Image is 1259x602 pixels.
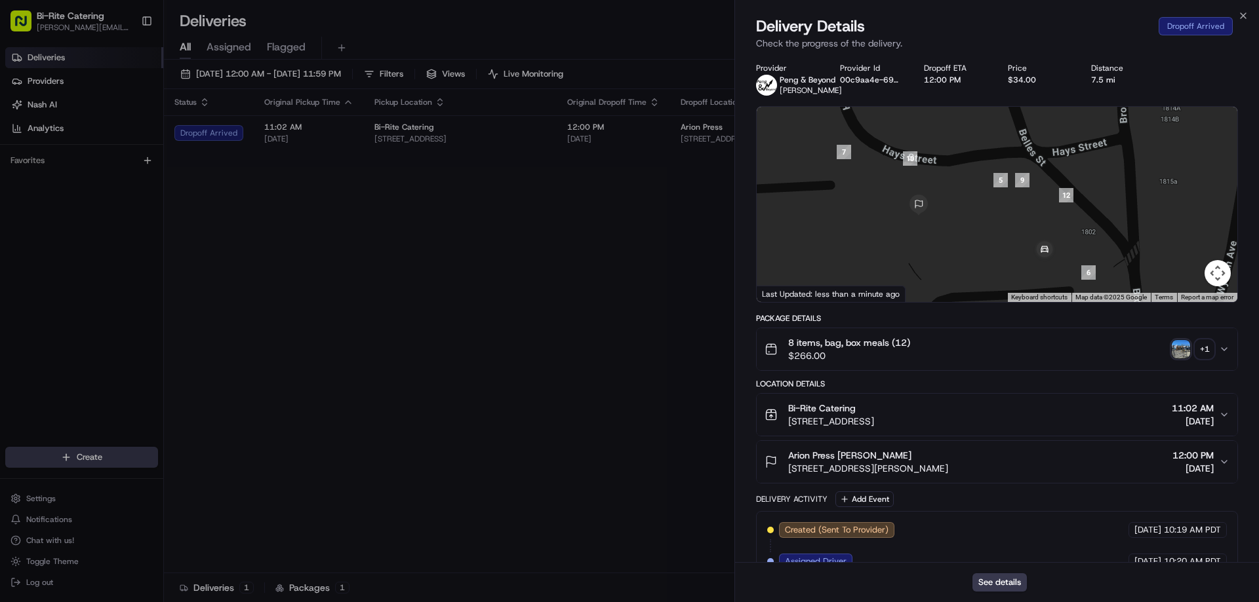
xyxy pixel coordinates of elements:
[1075,293,1147,301] span: Map data ©2025 Google
[111,203,115,214] span: •
[13,52,239,73] p: Welcome 👋
[130,325,159,335] span: Pylon
[13,13,39,39] img: Nash
[106,288,216,311] a: 💻API Documentation
[757,441,1237,483] button: Arion Press [PERSON_NAME][STREET_ADDRESS][PERSON_NAME]12:00 PM[DATE]
[1011,293,1068,302] button: Keyboard shortcuts
[788,349,910,362] span: $266.00
[1155,293,1173,301] a: Terms
[780,85,842,96] span: [PERSON_NAME]
[756,494,828,504] div: Delivery Activity
[1091,75,1154,85] div: 7.5 mi
[92,324,159,335] a: Powered byPylon
[993,173,1008,187] div: 5
[59,125,215,138] div: Start new chat
[13,226,34,247] img: Grace Nketiah
[8,288,106,311] a: 📗Knowledge Base
[780,75,835,85] span: Peng & Beyond
[835,491,894,507] button: Add Event
[1091,63,1154,73] div: Distance
[760,285,803,302] img: Google
[756,63,819,73] div: Provider
[756,75,777,96] img: profile_peng_cartwheel.jpg
[1134,524,1161,536] span: [DATE]
[203,168,239,183] button: See all
[903,151,917,166] div: 10
[41,203,108,214] span: Klarizel Pensader
[13,294,24,305] div: 📗
[1081,265,1096,280] div: 6
[13,191,34,212] img: Klarizel Pensader
[757,328,1237,370] button: 8 items, bag, box meals (12)$266.00photo_proof_of_pickup image+1
[785,524,889,536] span: Created (Sent To Provider)
[118,203,150,214] span: 9:55 AM
[109,238,113,249] span: •
[111,294,121,305] div: 💻
[788,462,948,475] span: [STREET_ADDRESS][PERSON_NAME]
[26,204,37,214] img: 1736555255976-a54dd68f-1ca7-489b-9aae-adbdc363a1c4
[1008,63,1071,73] div: Price
[13,125,37,149] img: 1736555255976-a54dd68f-1ca7-489b-9aae-adbdc363a1c4
[924,75,987,85] div: 12:00 PM
[116,238,143,249] span: [DATE]
[28,125,51,149] img: 1724597045416-56b7ee45-8013-43a0-a6f9-03cb97ddad50
[1205,260,1231,286] button: Map camera controls
[1134,555,1161,567] span: [DATE]
[756,37,1238,50] p: Check the progress of the delivery.
[788,402,856,415] span: Bi-Rite Catering
[756,379,1238,389] div: Location Details
[760,285,803,302] a: Open this area in Google Maps (opens a new window)
[34,85,216,98] input: Clear
[788,449,911,462] span: Arion Press [PERSON_NAME]
[223,129,239,145] button: Start new chat
[788,415,874,428] span: [STREET_ADDRESS]
[1172,340,1190,358] img: photo_proof_of_pickup image
[756,16,865,37] span: Delivery Details
[972,573,1027,592] button: See details
[1015,173,1029,187] div: 9
[124,293,210,306] span: API Documentation
[840,75,903,85] button: 00c9aa4e-6991-43d0-fb71-94dfbb42e366
[59,138,180,149] div: We're available if you need us!
[757,394,1237,436] button: Bi-Rite Catering[STREET_ADDRESS]11:02 AM[DATE]
[26,239,37,250] img: 1736555255976-a54dd68f-1ca7-489b-9aae-adbdc363a1c4
[26,293,100,306] span: Knowledge Base
[785,555,847,567] span: Assigned Driver
[1172,340,1214,358] button: photo_proof_of_pickup image+1
[1008,75,1071,85] div: $34.00
[1059,188,1073,202] div: 12
[1172,415,1214,428] span: [DATE]
[757,286,906,302] div: Last Updated: less than a minute ago
[837,145,851,159] div: 7
[924,63,987,73] div: Dropoff ETA
[1172,462,1214,475] span: [DATE]
[788,336,910,349] span: 8 items, bag, box meals (12)
[13,170,84,181] div: Past conversations
[1172,402,1214,415] span: 11:02 AM
[41,238,106,249] span: [PERSON_NAME]
[1181,293,1233,301] a: Report a map error
[1172,449,1214,462] span: 12:00 PM
[1195,340,1214,358] div: + 1
[840,63,903,73] div: Provider Id
[1164,524,1221,536] span: 10:19 AM PDT
[1164,555,1221,567] span: 10:20 AM PDT
[756,313,1238,324] div: Package Details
